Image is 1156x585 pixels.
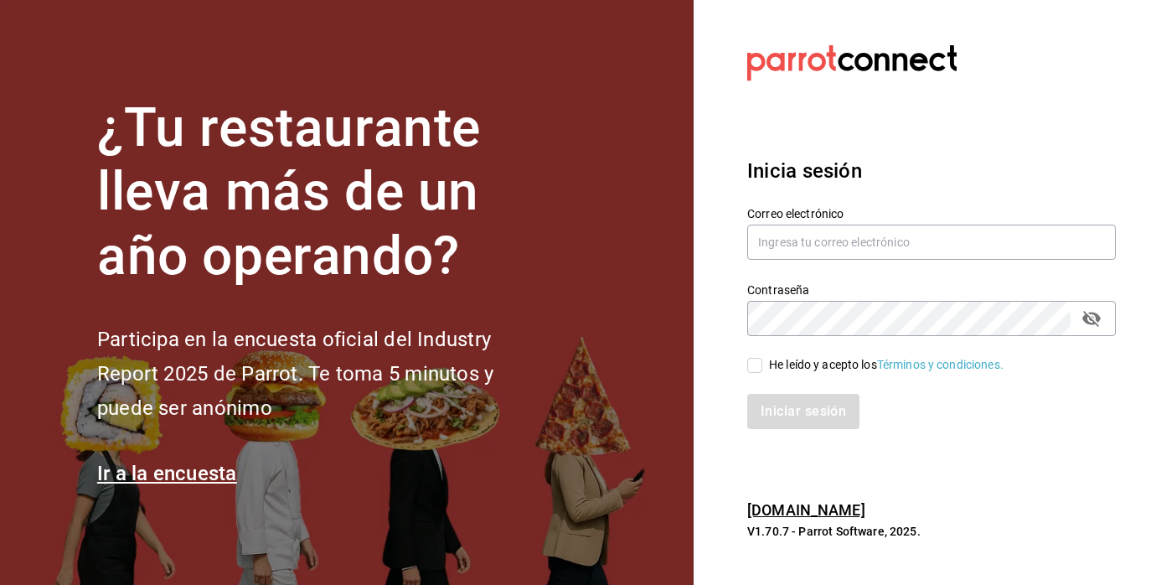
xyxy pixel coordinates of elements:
div: He leído y acepto los [769,356,1004,374]
h1: ¿Tu restaurante lleva más de un año operando? [97,96,550,289]
input: Ingresa tu correo electrónico [747,225,1116,260]
h3: Inicia sesión [747,156,1116,186]
button: passwordField [1077,304,1106,333]
label: Contraseña [747,283,1116,295]
h2: Participa en la encuesta oficial del Industry Report 2025 de Parrot. Te toma 5 minutos y puede se... [97,323,550,425]
p: V1.70.7 - Parrot Software, 2025. [747,523,1116,540]
a: Términos y condiciones. [877,358,1004,371]
label: Correo electrónico [747,207,1116,219]
a: [DOMAIN_NAME] [747,501,865,519]
a: Ir a la encuesta [97,462,237,485]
